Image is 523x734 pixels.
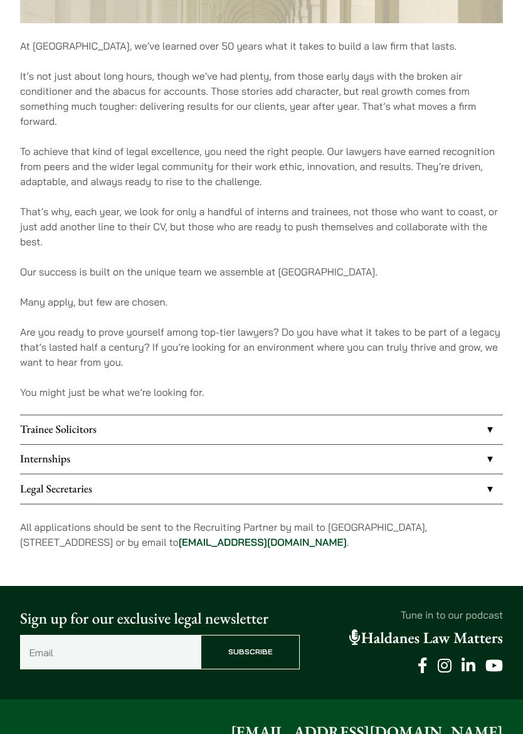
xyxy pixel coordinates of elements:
[20,445,503,474] a: Internships
[20,519,503,550] p: All applications should be sent to the Recruiting Partner by mail to [GEOGRAPHIC_DATA], [STREET_A...
[20,264,503,279] p: Our success is built on the unique team we assemble at [GEOGRAPHIC_DATA].
[20,204,503,249] p: That’s why, each year, we look for only a handful of interns and trainees, not those who want to ...
[20,294,503,309] p: Many apply, but few are chosen.
[20,68,503,129] p: It’s not just about long hours, though we’ve had plenty, from those early days with the broken ai...
[20,38,503,53] p: At [GEOGRAPHIC_DATA], we’ve learned over 50 years what it takes to build a law firm that lasts.
[201,635,300,669] input: Subscribe
[349,628,503,648] a: Haldanes Law Matters
[20,385,503,400] p: You might just be what we’re looking for.
[318,607,503,622] p: Tune in to our podcast
[20,324,503,370] p: Are you ready to prove yourself among top-tier lawyers? Do you have what it takes to be part of a...
[20,474,503,503] a: Legal Secretaries
[20,415,503,444] a: Trainee Solicitors
[20,635,201,669] input: Email
[179,536,347,548] a: [EMAIL_ADDRESS][DOMAIN_NAME]
[20,607,300,630] p: Sign up for our exclusive legal newsletter
[20,144,503,189] p: To achieve that kind of legal excellence, you need the right people. Our lawyers have earned reco...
